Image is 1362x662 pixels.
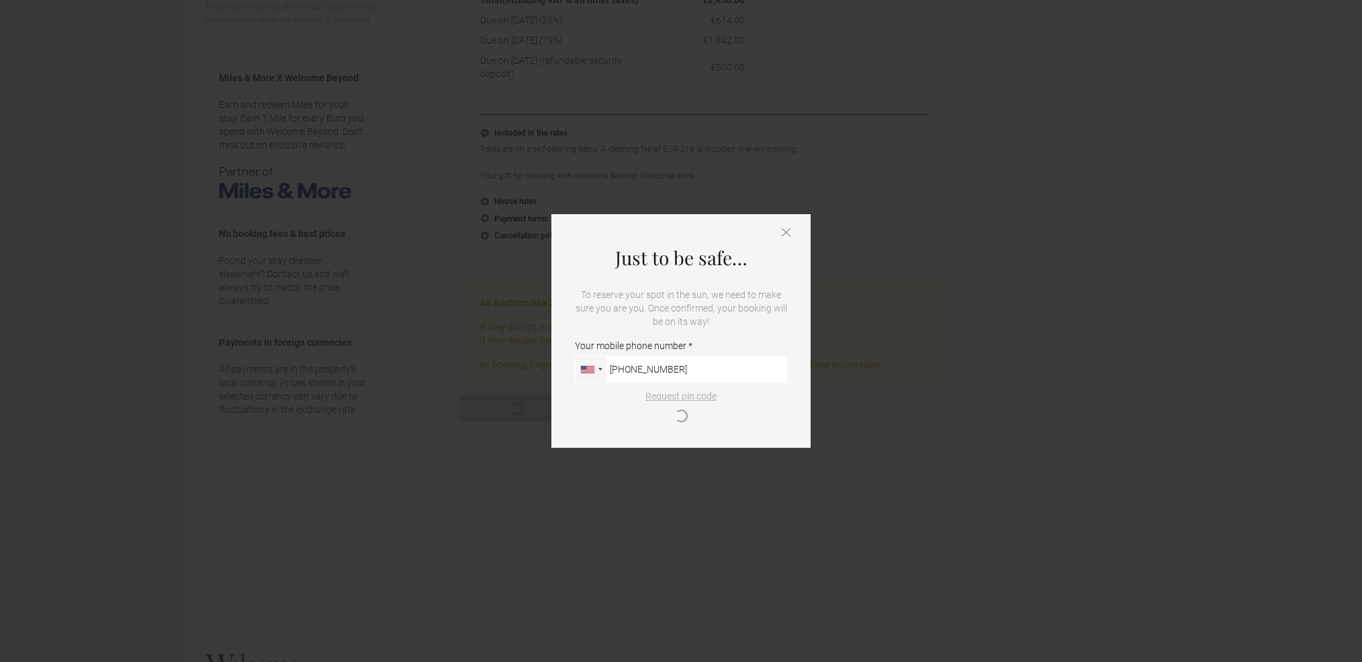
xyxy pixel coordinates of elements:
[575,339,692,352] span: Your mobile phone number
[637,389,725,422] button: Request pin code
[575,288,787,328] p: To reserve your spot in the sun, we need to make sure you are you. Once confirmed, your booking w...
[575,248,787,268] h4: Just to be safe…
[575,356,787,383] input: Your mobile phone number
[782,228,790,239] button: Close
[576,357,606,382] div: United States: +1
